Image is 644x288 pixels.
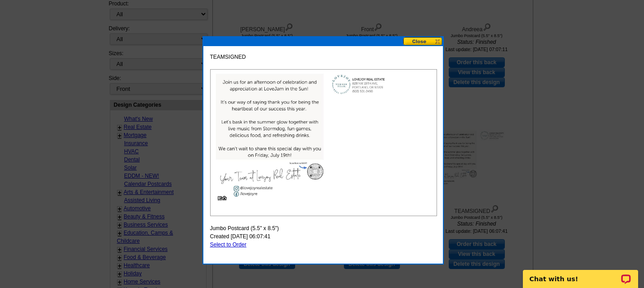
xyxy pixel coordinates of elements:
[210,232,271,241] span: Created [DATE] 06:07:41
[210,224,279,232] span: Jumbo Postcard (5.5" x 8.5")
[517,260,644,288] iframe: LiveChat chat widget
[210,53,246,61] span: TEAMSIGNED
[210,69,437,216] img: large-thumb.jpg
[210,241,247,248] a: Select to Order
